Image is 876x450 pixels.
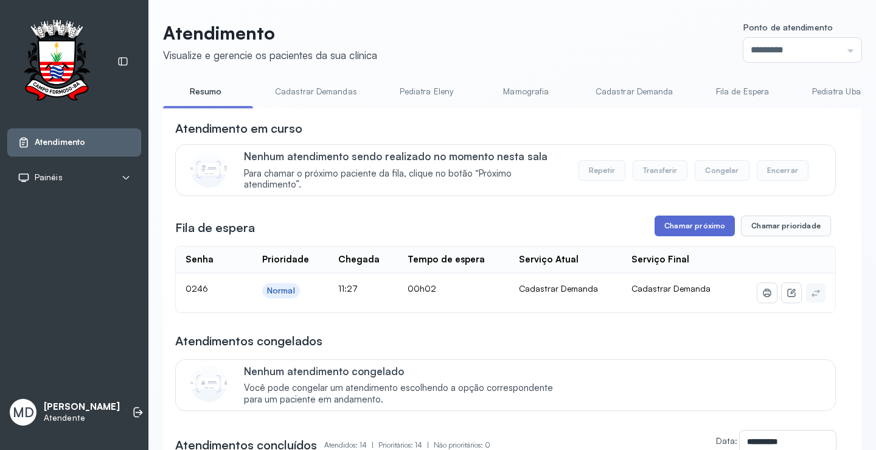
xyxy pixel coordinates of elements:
[716,435,737,446] label: Data:
[372,440,374,449] span: |
[338,254,380,265] div: Chegada
[695,160,749,181] button: Congelar
[163,49,377,62] div: Visualize e gerencie os pacientes da sua clínica
[186,283,208,294] span: 0246
[186,254,214,265] div: Senha
[244,168,566,191] span: Para chamar o próximo paciente da fila, clique no botão “Próximo atendimento”.
[18,136,131,149] a: Atendimento
[427,440,429,449] span: |
[655,216,735,236] button: Chamar próximo
[338,283,358,294] span: 11:27
[519,283,613,294] div: Cadastrar Demanda
[35,137,85,147] span: Atendimento
[631,254,689,265] div: Serviço Final
[384,82,469,102] a: Pediatra Eleny
[44,413,120,423] p: Atendente
[244,382,566,406] span: Você pode congelar um atendimento escolhendo a opção correspondente para um paciente em andamento.
[263,82,369,102] a: Cadastrar Demandas
[519,254,579,265] div: Serviço Atual
[190,365,227,402] img: Imagem de CalloutCard
[163,22,377,44] p: Atendimento
[163,82,248,102] a: Resumo
[631,283,711,294] span: Cadastrar Demanda
[408,254,485,265] div: Tempo de espera
[13,19,100,104] img: Logotipo do estabelecimento
[741,216,831,236] button: Chamar prioridade
[408,283,436,294] span: 00h02
[579,160,625,181] button: Repetir
[244,150,566,163] p: Nenhum atendimento sendo realizado no momento nesta sala
[35,172,63,183] span: Painéis
[175,120,302,137] h3: Atendimento em curso
[267,286,295,296] div: Normal
[757,160,808,181] button: Encerrar
[190,151,227,188] img: Imagem de CalloutCard
[700,82,785,102] a: Fila de Espera
[175,219,255,236] h3: Fila de espera
[262,254,309,265] div: Prioridade
[44,401,120,413] p: [PERSON_NAME]
[484,82,569,102] a: Mamografia
[743,22,833,32] span: Ponto de atendimento
[244,365,566,378] p: Nenhum atendimento congelado
[175,332,322,350] h3: Atendimentos congelados
[583,82,686,102] a: Cadastrar Demanda
[633,160,688,181] button: Transferir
